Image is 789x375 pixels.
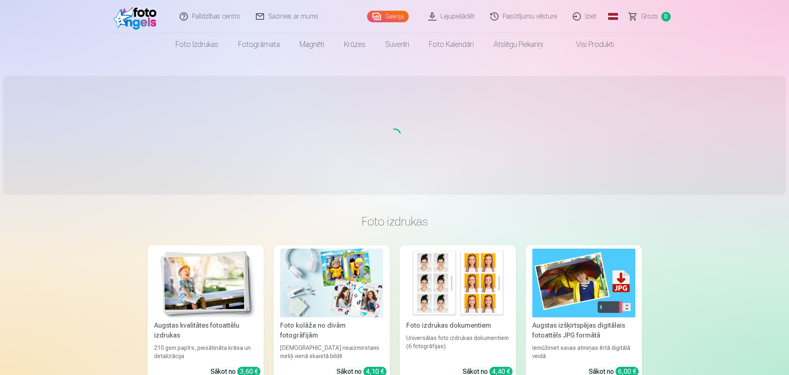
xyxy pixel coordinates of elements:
[367,11,409,22] a: Galerija
[154,249,257,317] img: Augstas kvalitātes fotoattēlu izdrukas
[334,33,375,56] a: Krūzes
[406,249,509,317] img: Foto izdrukas dokumentiem
[484,33,553,56] a: Atslēgu piekariņi
[553,33,624,56] a: Visi produkti
[375,33,419,56] a: Suvenīri
[154,214,635,229] h3: Foto izdrukas
[529,321,639,340] div: Augstas izšķirtspējas digitālais fotoattēls JPG formātā
[277,344,386,360] div: [DEMOGRAPHIC_DATA] neaizmirstami mirkļi vienā skaistā bildē
[166,33,228,56] a: Foto izdrukas
[151,344,260,360] div: 210 gsm papīrs, piesātināta krāsa un detalizācija
[277,321,386,340] div: Foto kolāža no divām fotogrāfijām
[290,33,334,56] a: Magnēti
[532,249,635,317] img: Augstas izšķirtspējas digitālais fotoattēls JPG formātā
[228,33,290,56] a: Fotogrāmata
[403,321,513,331] div: Foto izdrukas dokumentiem
[661,12,671,21] span: 0
[114,3,161,30] img: /fa1
[641,12,658,21] span: Grozs
[529,344,639,360] div: Iemūžiniet savas atmiņas ērtā digitālā veidā
[280,249,383,317] img: Foto kolāža no divām fotogrāfijām
[403,334,513,360] div: Universālas foto izdrukas dokumentiem (6 fotogrāfijas)
[419,33,484,56] a: Foto kalendāri
[151,321,260,340] div: Augstas kvalitātes fotoattēlu izdrukas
